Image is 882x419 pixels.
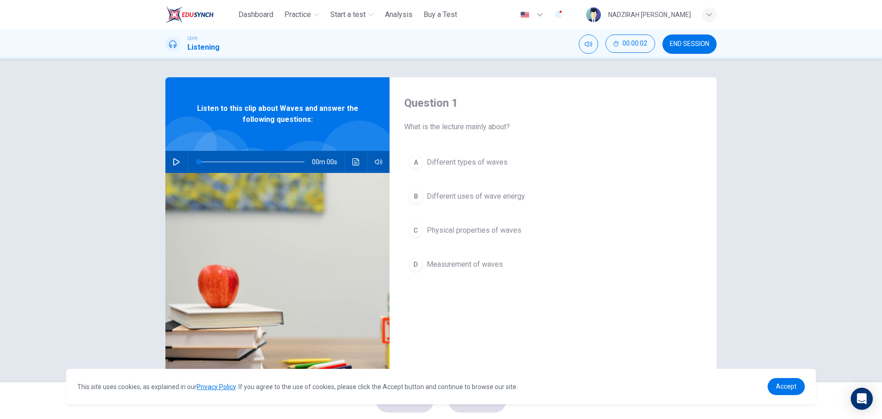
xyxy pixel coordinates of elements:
[408,223,423,238] div: C
[622,40,647,47] span: 00:00:02
[776,383,797,390] span: Accept
[330,9,366,20] span: Start a test
[404,121,702,132] span: What is the lecture mainly about?
[404,253,702,276] button: DMeasurement of waves
[284,9,311,20] span: Practice
[424,9,457,20] span: Buy a Test
[238,9,273,20] span: Dashboard
[408,189,423,204] div: B
[427,191,525,202] span: Different uses of wave energy
[312,151,345,173] span: 00m 00s
[187,35,197,42] span: CEFR
[408,155,423,170] div: A
[187,42,220,53] h1: Listening
[427,225,521,236] span: Physical properties of waves
[195,103,360,125] span: Listen to this clip about Waves and answer the following questions:
[77,383,518,390] span: This site uses cookies, as explained in our . If you agree to the use of cookies, please click th...
[165,173,390,397] img: Listen to this clip about Waves and answer the following questions:
[605,34,655,53] button: 00:00:02
[385,9,413,20] span: Analysis
[427,157,508,168] span: Different types of waves
[579,34,598,54] div: Mute
[851,388,873,410] div: Open Intercom Messenger
[235,6,277,23] button: Dashboard
[768,378,805,395] a: dismiss cookie message
[404,219,702,242] button: CPhysical properties of waves
[197,383,236,390] a: Privacy Policy
[608,9,691,20] div: NADZIRAH [PERSON_NAME]
[165,6,235,24] a: ELTC logo
[586,7,601,22] img: Profile picture
[381,6,416,23] button: Analysis
[404,185,702,208] button: BDifferent uses of wave energy
[427,259,503,270] span: Measurement of waves
[404,151,702,174] button: ADifferent types of waves
[519,11,531,18] img: en
[349,151,363,173] button: Click to see the audio transcription
[670,40,709,48] span: END SESSION
[66,369,816,404] div: cookieconsent
[605,34,655,54] div: Hide
[404,96,702,110] h4: Question 1
[408,257,423,272] div: D
[165,6,214,24] img: ELTC logo
[662,34,717,54] button: END SESSION
[281,6,323,23] button: Practice
[420,6,461,23] button: Buy a Test
[327,6,378,23] button: Start a test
